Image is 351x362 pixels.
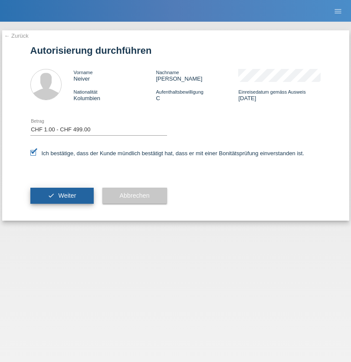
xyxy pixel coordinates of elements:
[334,7,342,16] i: menu
[74,89,98,95] span: Nationalität
[156,88,238,101] div: C
[4,33,29,39] a: ← Zurück
[74,70,93,75] span: Vorname
[30,45,321,56] h1: Autorisierung durchführen
[120,192,150,199] span: Abbrechen
[156,70,179,75] span: Nachname
[102,188,167,204] button: Abbrechen
[30,150,305,157] label: Ich bestätige, dass der Kunde mündlich bestätigt hat, dass er mit einer Bonitätsprüfung einversta...
[238,89,305,95] span: Einreisedatum gemäss Ausweis
[48,192,55,199] i: check
[74,69,156,82] div: Neiver
[156,69,238,82] div: [PERSON_NAME]
[74,88,156,101] div: Kolumbien
[58,192,76,199] span: Weiter
[156,89,203,95] span: Aufenthaltsbewilligung
[329,8,347,13] a: menu
[238,88,321,101] div: [DATE]
[30,188,94,204] button: check Weiter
